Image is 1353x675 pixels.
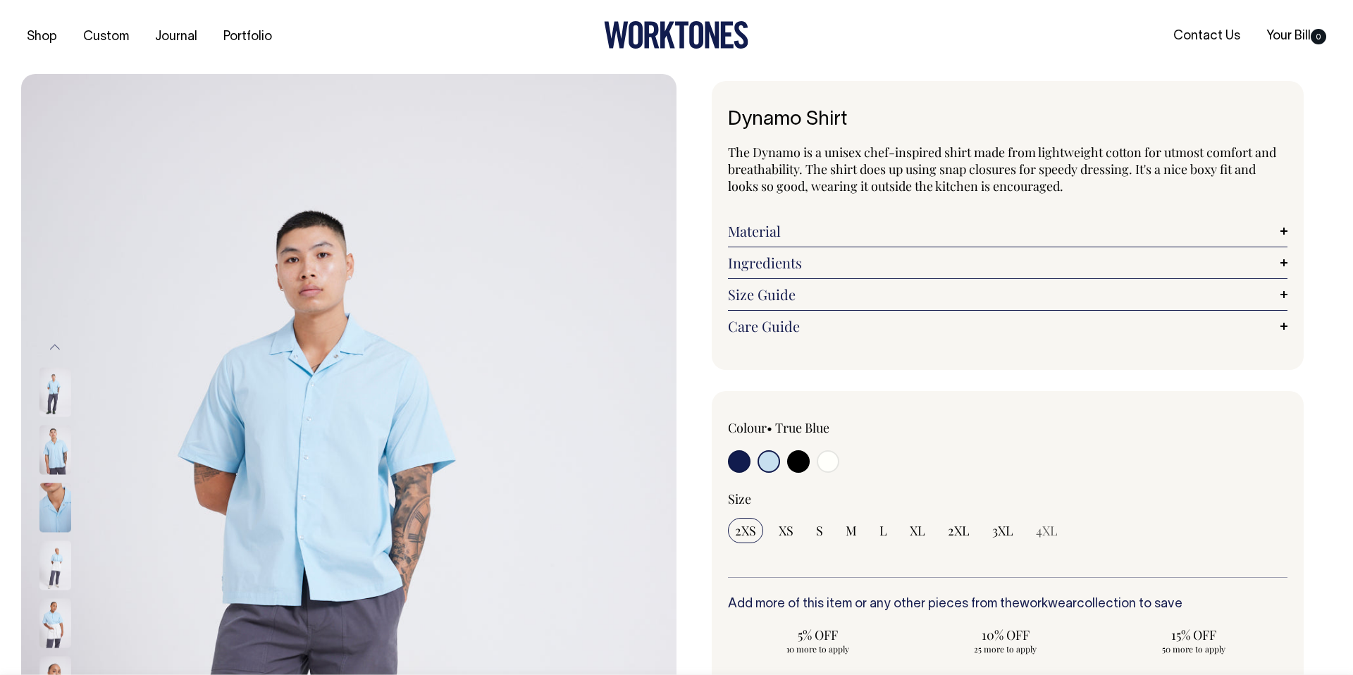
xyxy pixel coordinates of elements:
a: Care Guide [728,318,1287,335]
input: 4XL [1029,518,1065,543]
span: 5% OFF [735,626,901,643]
a: Portfolio [218,25,278,49]
input: XL [903,518,932,543]
span: 25 more to apply [923,643,1089,655]
span: • [767,419,772,436]
span: 0 [1311,29,1326,44]
a: Contact Us [1168,25,1246,48]
input: 2XS [728,518,763,543]
input: 3XL [985,518,1020,543]
input: 5% OFF 10 more to apply [728,622,908,659]
span: 10 more to apply [735,643,901,655]
input: M [839,518,864,543]
img: true-blue [39,598,71,648]
a: Size Guide [728,286,1287,303]
span: 15% OFF [1111,626,1276,643]
div: Colour [728,419,952,436]
span: 3XL [992,522,1013,539]
input: XS [772,518,801,543]
a: Shop [21,25,63,49]
label: True Blue [775,419,829,436]
a: Material [728,223,1287,240]
span: XS [779,522,793,539]
span: 2XS [735,522,756,539]
img: true-blue [39,483,71,532]
a: Custom [78,25,135,49]
div: Size [728,490,1287,507]
span: The Dynamo is a unisex chef-inspired shirt made from lightweight cotton for utmost comfort and br... [728,144,1276,194]
h1: Dynamo Shirt [728,109,1287,131]
a: workwear [1020,598,1077,610]
span: L [879,522,887,539]
img: true-blue [39,540,71,590]
span: 4XL [1036,522,1058,539]
span: XL [910,522,925,539]
a: Your Bill0 [1261,25,1332,48]
img: true-blue [39,367,71,416]
a: Ingredients [728,254,1287,271]
span: 10% OFF [923,626,1089,643]
h6: Add more of this item or any other pieces from the collection to save [728,597,1287,612]
span: 2XL [948,522,970,539]
span: M [846,522,857,539]
button: Previous [44,332,66,364]
input: 15% OFF 50 more to apply [1104,622,1283,659]
input: L [872,518,894,543]
input: 2XL [941,518,977,543]
input: S [809,518,830,543]
img: true-blue [39,425,71,474]
a: Journal [149,25,203,49]
input: 10% OFF 25 more to apply [916,622,1096,659]
span: 50 more to apply [1111,643,1276,655]
span: S [816,522,823,539]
